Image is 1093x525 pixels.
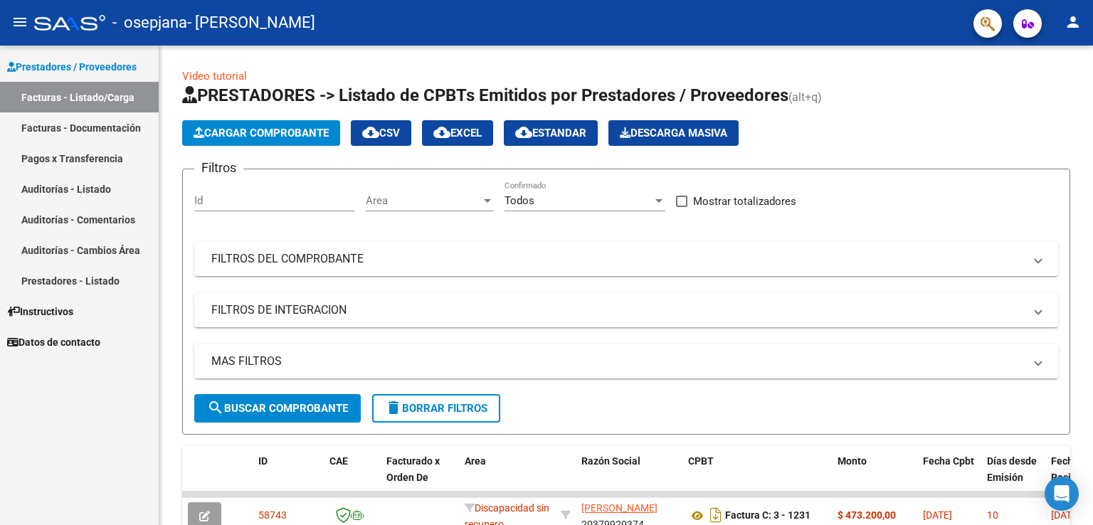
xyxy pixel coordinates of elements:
[194,127,329,139] span: Cargar Comprobante
[381,446,459,509] datatable-header-cell: Facturado x Orden De
[923,509,952,521] span: [DATE]
[253,446,324,509] datatable-header-cell: ID
[329,455,348,467] span: CAE
[987,509,998,521] span: 10
[608,120,739,146] app-download-masive: Descarga masiva de comprobantes (adjuntos)
[422,120,493,146] button: EXCEL
[917,446,981,509] datatable-header-cell: Fecha Cpbt
[385,399,402,416] mat-icon: delete
[182,85,788,105] span: PRESTADORES -> Listado de CPBTs Emitidos por Prestadores / Proveedores
[194,158,243,178] h3: Filtros
[324,446,381,509] datatable-header-cell: CAE
[182,70,247,83] a: Video tutorial
[1051,509,1080,521] span: [DATE]
[620,127,727,139] span: Descarga Masiva
[182,120,340,146] button: Cargar Comprobante
[207,402,348,415] span: Buscar Comprobante
[194,242,1058,276] mat-expansion-panel-header: FILTROS DEL COMPROBANTE
[515,127,586,139] span: Estandar
[386,455,440,483] span: Facturado x Orden De
[688,455,714,467] span: CPBT
[362,127,400,139] span: CSV
[725,510,810,521] strong: Factura C: 3 - 1231
[838,455,867,467] span: Monto
[194,293,1058,327] mat-expansion-panel-header: FILTROS DE INTEGRACION
[832,446,917,509] datatable-header-cell: Monto
[682,446,832,509] datatable-header-cell: CPBT
[207,399,224,416] mat-icon: search
[838,509,896,521] strong: $ 473.200,00
[987,455,1037,483] span: Días desde Emisión
[1065,14,1082,31] mat-icon: person
[788,90,822,104] span: (alt+q)
[211,251,1024,267] mat-panel-title: FILTROS DEL COMPROBANTE
[504,120,598,146] button: Estandar
[211,302,1024,318] mat-panel-title: FILTROS DE INTEGRACION
[351,120,411,146] button: CSV
[515,124,532,141] mat-icon: cloud_download
[581,455,640,467] span: Razón Social
[258,455,268,467] span: ID
[505,194,534,207] span: Todos
[923,455,974,467] span: Fecha Cpbt
[433,127,482,139] span: EXCEL
[385,402,487,415] span: Borrar Filtros
[459,446,555,509] datatable-header-cell: Area
[362,124,379,141] mat-icon: cloud_download
[693,193,796,210] span: Mostrar totalizadores
[11,14,28,31] mat-icon: menu
[211,354,1024,369] mat-panel-title: MAS FILTROS
[1045,477,1079,511] div: Open Intercom Messenger
[194,344,1058,378] mat-expansion-panel-header: MAS FILTROS
[112,7,187,38] span: - osepjana
[366,194,481,207] span: Area
[194,394,361,423] button: Buscar Comprobante
[981,446,1045,509] datatable-header-cell: Días desde Emisión
[7,304,73,319] span: Instructivos
[465,455,486,467] span: Area
[7,334,100,350] span: Datos de contacto
[581,502,658,514] span: [PERSON_NAME]
[433,124,450,141] mat-icon: cloud_download
[187,7,315,38] span: - [PERSON_NAME]
[258,509,287,521] span: 58743
[576,446,682,509] datatable-header-cell: Razón Social
[7,59,137,75] span: Prestadores / Proveedores
[1051,455,1091,483] span: Fecha Recibido
[372,394,500,423] button: Borrar Filtros
[608,120,739,146] button: Descarga Masiva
